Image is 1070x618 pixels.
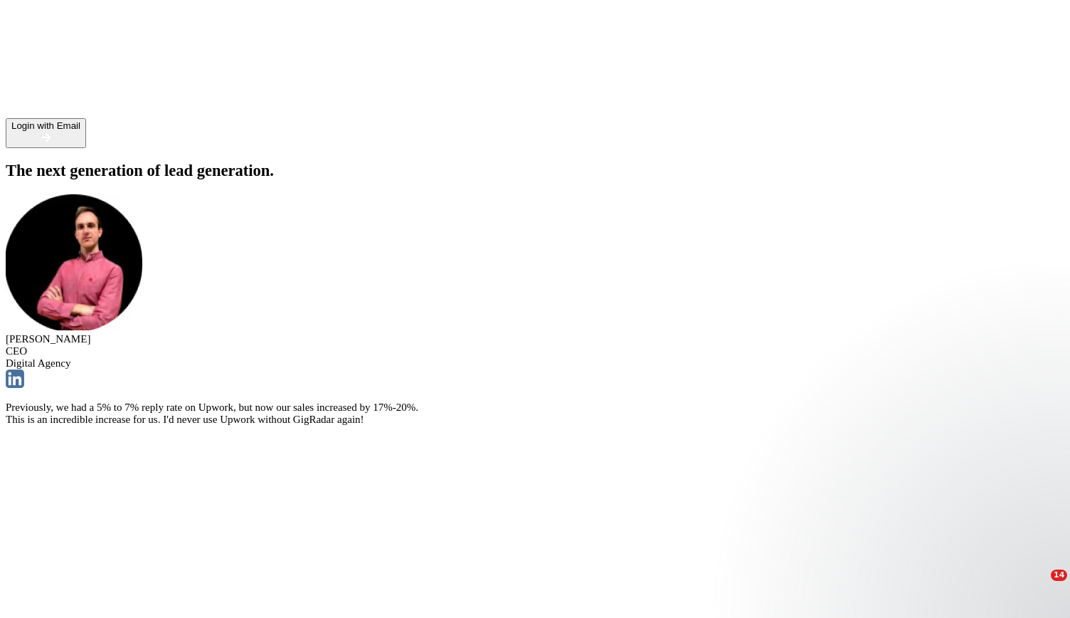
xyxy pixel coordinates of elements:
p: Previously, we had a 5% to 7% reply rate on Upwork, but now our sales increased by 17%-20%. This ... [6,402,1064,426]
div: [PERSON_NAME] [6,333,1064,345]
div: CEO [6,345,1064,357]
div: Login with Email [11,120,80,131]
div: Digital Agency [6,357,1064,370]
h2: The next generation of lead generation. [6,162,1064,180]
span: 14 [1051,570,1067,581]
iframe: Intercom live chat [1022,570,1056,604]
button: Login with Email [6,118,86,148]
